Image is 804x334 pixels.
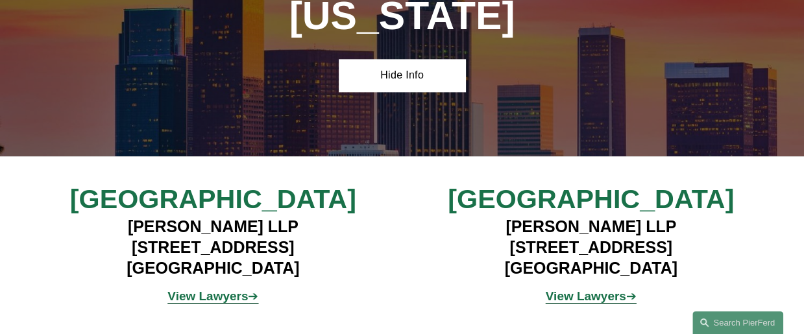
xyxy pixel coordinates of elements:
strong: View Lawyers [167,289,248,303]
span: ➔ [546,289,637,303]
span: [GEOGRAPHIC_DATA] [70,184,356,214]
span: ➔ [167,289,258,303]
strong: View Lawyers [546,289,626,303]
a: View Lawyers➔ [546,289,637,303]
span: [GEOGRAPHIC_DATA] [448,184,734,214]
h4: [PERSON_NAME] LLP [STREET_ADDRESS] [GEOGRAPHIC_DATA] [56,217,371,278]
a: Hide Info [339,59,465,91]
h4: [PERSON_NAME] LLP [STREET_ADDRESS] [GEOGRAPHIC_DATA] [433,217,748,278]
a: Search this site [692,311,783,334]
a: View Lawyers➔ [167,289,258,303]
